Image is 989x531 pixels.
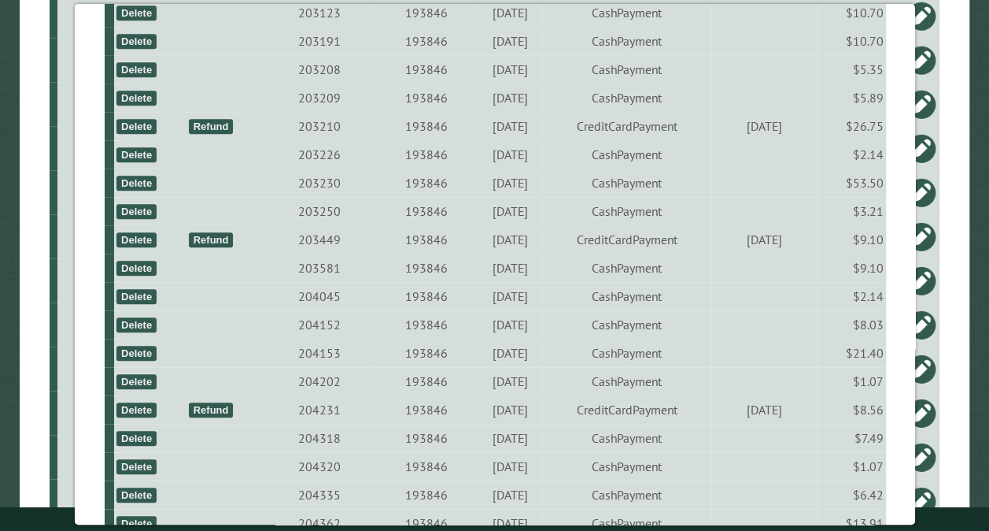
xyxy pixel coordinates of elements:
[265,140,374,169] td: 203226
[374,27,478,55] td: 193846
[817,254,885,282] td: $9.10
[817,225,885,254] td: $9.10
[542,282,710,310] td: CashPayment
[542,55,710,84] td: CashPayment
[817,424,885,452] td: $7.49
[116,374,156,389] div: Delete
[542,424,710,452] td: CashPayment
[710,225,817,254] td: [DATE]
[64,405,163,421] div: C2
[478,282,542,310] td: [DATE]
[817,395,885,424] td: $8.56
[374,112,478,140] td: 193846
[265,254,374,282] td: 203581
[478,481,542,509] td: [DATE]
[265,27,374,55] td: 203191
[116,91,156,106] div: Delete
[542,140,710,169] td: CashPayment
[817,27,885,55] td: $10.70
[188,119,233,134] div: Refund
[265,197,374,225] td: 203250
[478,424,542,452] td: [DATE]
[542,27,710,55] td: CashPayment
[265,112,374,140] td: 203210
[265,395,374,424] td: 204231
[64,140,163,156] div: CampStore
[542,481,710,509] td: CashPayment
[817,339,885,367] td: $21.40
[478,197,542,225] td: [DATE]
[817,367,885,395] td: $1.07
[478,339,542,367] td: [DATE]
[478,367,542,395] td: [DATE]
[188,232,233,247] div: Refund
[478,395,542,424] td: [DATE]
[478,452,542,481] td: [DATE]
[542,197,710,225] td: CashPayment
[64,228,163,244] div: F6
[478,140,542,169] td: [DATE]
[817,55,885,84] td: $5.35
[116,459,156,474] div: Delete
[265,339,374,367] td: 204153
[542,84,710,112] td: CashPayment
[817,310,885,339] td: $8.03
[374,481,478,509] td: 193846
[116,232,156,247] div: Delete
[374,282,478,310] td: 193846
[542,169,710,197] td: CashPayment
[374,339,478,367] td: 193846
[64,8,163,24] div: B8
[116,147,156,162] div: Delete
[710,112,817,140] td: [DATE]
[265,481,374,509] td: 204335
[64,493,163,509] div: C6
[64,361,163,377] div: B10
[116,403,156,418] div: Delete
[478,27,542,55] td: [DATE]
[817,169,885,197] td: $53.50
[478,84,542,112] td: [DATE]
[817,197,885,225] td: $3.21
[817,452,885,481] td: $1.07
[116,289,156,304] div: Delete
[64,449,163,465] div: B5
[116,119,156,134] div: Delete
[374,254,478,282] td: 193846
[265,452,374,481] td: 204320
[542,367,710,395] td: CashPayment
[265,424,374,452] td: 204318
[265,225,374,254] td: 203449
[116,204,156,219] div: Delete
[374,140,478,169] td: 193846
[817,282,885,310] td: $2.14
[116,34,156,49] div: Delete
[116,346,156,361] div: Delete
[265,282,374,310] td: 204045
[265,55,374,84] td: 203208
[374,452,478,481] td: 193846
[542,339,710,367] td: CashPayment
[542,395,710,424] td: CreditCardPayment
[374,169,478,197] td: 193846
[478,254,542,282] td: [DATE]
[374,84,478,112] td: 193846
[374,367,478,395] td: 193846
[817,140,885,169] td: $2.14
[188,403,233,418] div: Refund
[116,6,156,20] div: Delete
[374,197,478,225] td: 193846
[817,112,885,140] td: $26.75
[64,96,163,112] div: D9
[116,261,156,276] div: Delete
[265,169,374,197] td: 203230
[116,431,156,446] div: Delete
[116,516,156,531] div: Delete
[116,62,156,77] div: Delete
[817,84,885,112] td: $5.89
[265,84,374,112] td: 203209
[64,273,163,288] div: E6
[265,310,374,339] td: 204152
[64,52,163,68] div: G9
[374,424,478,452] td: 193846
